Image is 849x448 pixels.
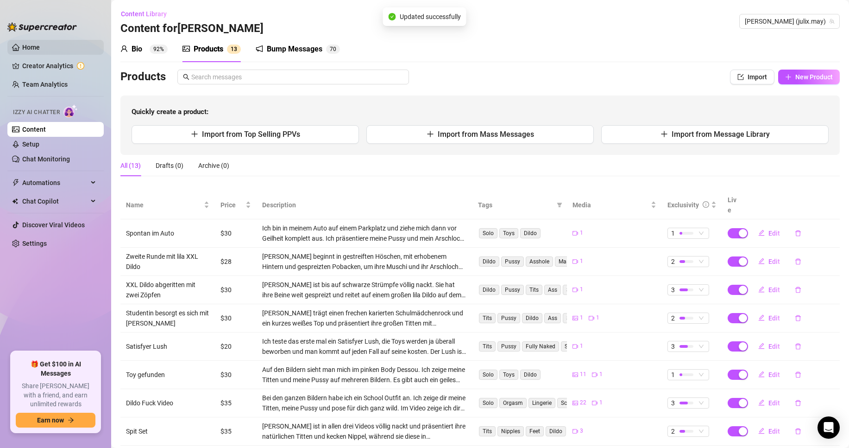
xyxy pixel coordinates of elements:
[479,256,499,267] span: Dildo
[526,256,553,267] span: Asshole
[120,276,215,304] td: XXL Dildo abgeritten mit zwei Zöpfen
[215,304,257,333] td: $30
[156,160,183,171] div: Drafts (0)
[768,371,780,378] span: Edit
[231,46,234,52] span: 1
[758,286,765,293] span: edit
[16,360,95,378] span: 🎁 Get $100 in AI Messages
[572,230,578,236] span: video-camera
[22,194,88,209] span: Chat Copilot
[215,333,257,361] td: $20
[220,200,244,210] span: Price
[215,219,257,248] td: $30
[333,46,336,52] span: 0
[7,22,77,32] img: logo-BBDzfeDw.svg
[671,341,675,352] span: 3
[522,313,542,323] span: Dildo
[479,285,499,295] span: Dildo
[520,370,541,380] span: Dildo
[120,361,215,389] td: Toy gefunden
[758,428,765,434] span: edit
[580,342,583,351] span: 1
[215,361,257,389] td: $30
[572,344,578,349] span: video-camera
[120,417,215,446] td: Spit Set
[751,339,787,354] button: Edit
[63,104,78,118] img: AI Chatter
[730,70,774,84] button: Import
[501,285,524,295] span: Pussy
[22,221,85,229] a: Discover Viral Videos
[580,229,583,237] span: 1
[389,13,396,20] span: check-circle
[262,393,467,413] div: Bei den ganzen Bildern habe ich ein School Outfit an. Ich zeige dir meine Titten, meine Pussy und...
[120,219,215,248] td: Spontan im Auto
[667,200,699,210] div: Exclusivity
[121,10,167,18] span: Content Library
[400,12,461,22] span: Updated successfully
[795,428,801,435] span: delete
[257,191,472,219] th: Description
[262,421,467,442] div: [PERSON_NAME] ist in allen drei Videos völlig nackt und präsentiert ihre natürlichen Titten und k...
[751,367,787,382] button: Edit
[520,228,541,238] span: Dildo
[12,198,18,205] img: Chat Copilot
[768,399,780,407] span: Edit
[572,400,578,406] span: picture
[215,417,257,446] td: $35
[580,314,583,322] span: 1
[787,367,809,382] button: delete
[599,370,603,379] span: 1
[787,311,809,326] button: delete
[672,130,770,139] span: Import from Message Library
[37,416,64,424] span: Earn now
[479,398,497,408] span: Solo
[120,333,215,361] td: Satisfyer Lush
[528,398,555,408] span: Lingerie
[22,155,70,163] a: Chat Monitoring
[479,228,497,238] span: Solo
[787,282,809,297] button: delete
[499,228,518,238] span: Toys
[526,426,544,436] span: Feet
[150,45,168,54] sup: 92%
[256,45,263,52] span: notification
[120,248,215,276] td: Zweite Runde mit lila XXL Dildo
[671,285,675,295] span: 3
[198,160,229,171] div: Archive (0)
[795,315,801,321] span: delete
[660,130,668,138] span: plus
[737,74,744,80] span: import
[671,256,675,267] span: 2
[497,341,520,352] span: Pussy
[126,200,202,210] span: Name
[572,259,578,264] span: video-camera
[544,313,561,323] span: Ass
[557,202,562,208] span: filter
[478,200,553,210] span: Tags
[768,428,780,435] span: Edit
[326,45,340,54] sup: 70
[120,389,215,417] td: Dildo Fuck Video
[758,399,765,406] span: edit
[671,398,675,408] span: 3
[596,314,599,322] span: 1
[522,341,559,352] span: Fully Naked
[592,400,597,406] span: video-camera
[555,256,596,267] span: Masturbation
[758,258,765,264] span: edit
[703,201,709,208] span: info-circle
[191,72,403,82] input: Search messages
[758,230,765,236] span: edit
[671,370,675,380] span: 1
[427,130,434,138] span: plus
[262,251,467,272] div: [PERSON_NAME] beginnt in gestreiften Höschen, mit erhobenem Hintern und gespreizten Pobacken, um ...
[787,254,809,269] button: delete
[795,371,801,378] span: delete
[227,45,241,54] sup: 13
[262,336,467,357] div: Ich teste das erste mal ein Satisfyer Lush, die Toys werden ja überall beworben und man kommt auf...
[580,398,586,407] span: 22
[572,287,578,293] span: video-camera
[13,108,60,117] span: Izzy AI Chatter
[262,308,467,328] div: [PERSON_NAME] trägt einen frechen karierten Schulmädchenrock und ein kurzes weißes Top und präsen...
